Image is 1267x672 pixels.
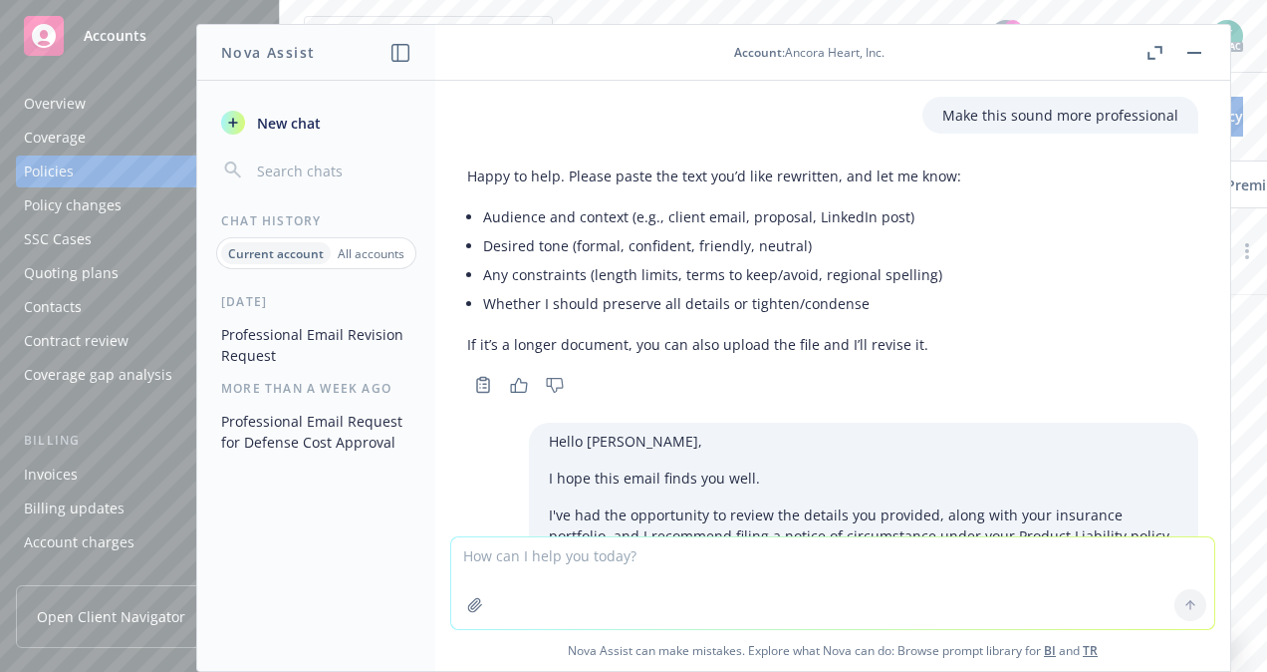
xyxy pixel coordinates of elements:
a: Overview [16,88,263,120]
div: Contract review [24,325,128,357]
div: Overview [24,88,86,120]
a: Report a Bug [1074,16,1114,56]
p: Make this sound more professional [942,105,1178,126]
div: More than a week ago [197,380,435,397]
a: Policies [16,156,263,187]
p: Happy to help. Please paste the text you’d like rewritten, and let me know: [467,166,961,186]
h1: Nova Assist [221,42,315,63]
li: Whether I should preserve all details or tighten/condense [483,289,961,318]
div: Coverage [24,122,86,154]
span: Open Client Navigator [37,606,185,627]
p: If it’s a longer document, you can also upload the file and I’ll revise it. [467,334,961,355]
span: New chat [253,113,321,134]
p: All accounts [338,245,404,262]
div: Billing updates [24,493,125,524]
p: Current account [228,245,324,262]
li: Audience and context (e.g., client email, proposal, LinkedIn post) [483,202,961,231]
a: Accounts [16,8,263,64]
a: Installment plans [16,560,263,592]
p: I hope this email finds you well. [549,468,1178,489]
a: Account charges [16,526,263,558]
a: BI [1044,642,1056,659]
div: Contacts [24,291,82,323]
div: : Ancora Heart, Inc. [734,44,885,61]
button: Professional Email Revision Request [213,318,419,372]
div: Coverage gap analysis [24,359,172,391]
div: Policies [24,156,74,187]
div: Quoting plans [24,257,119,289]
div: Policy changes [24,189,122,221]
input: Search chats [253,157,411,184]
span: Accounts [84,28,146,44]
button: Thumbs down [539,371,571,399]
p: Hello [PERSON_NAME], [549,431,1178,452]
img: photo [1211,20,1243,52]
div: Invoices [24,459,78,491]
div: SSC Cases [24,223,92,255]
li: Desired tone (formal, confident, friendly, neutral) [483,231,961,260]
a: more [1235,239,1259,263]
div: [DATE] [197,293,435,310]
a: TR [1083,642,1098,659]
button: Ancora Heart, Inc. [304,16,553,56]
a: Invoices [16,459,263,491]
a: Coverage gap analysis [16,359,263,391]
a: SSC Cases [16,223,263,255]
a: Billing updates [16,493,263,524]
span: Nova Assist can make mistakes. Explore what Nova can do: Browse prompt library for and [443,630,1222,671]
a: Contacts [16,291,263,323]
a: Switch app [1165,16,1205,56]
div: 99+ [1004,20,1022,38]
div: Chat History [197,212,435,229]
a: Quoting plans [16,257,263,289]
p: I've had the opportunity to review the details you provided, along with your insurance portfolio,... [549,504,1178,609]
div: Account charges [24,526,134,558]
button: Professional Email Request for Defense Cost Approval [213,405,419,459]
a: Coverage [16,122,263,154]
div: Billing [16,431,263,451]
div: Installment plans [24,560,140,592]
svg: Copy to clipboard [474,376,492,394]
a: Stop snowing [1028,16,1068,56]
a: Search [1120,16,1159,56]
a: Contract review [16,325,263,357]
span: Account [734,44,782,61]
li: Any constraints (length limits, terms to keep/avoid, regional spelling) [483,260,961,289]
a: Policy changes [16,189,263,221]
button: New chat [213,105,419,141]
